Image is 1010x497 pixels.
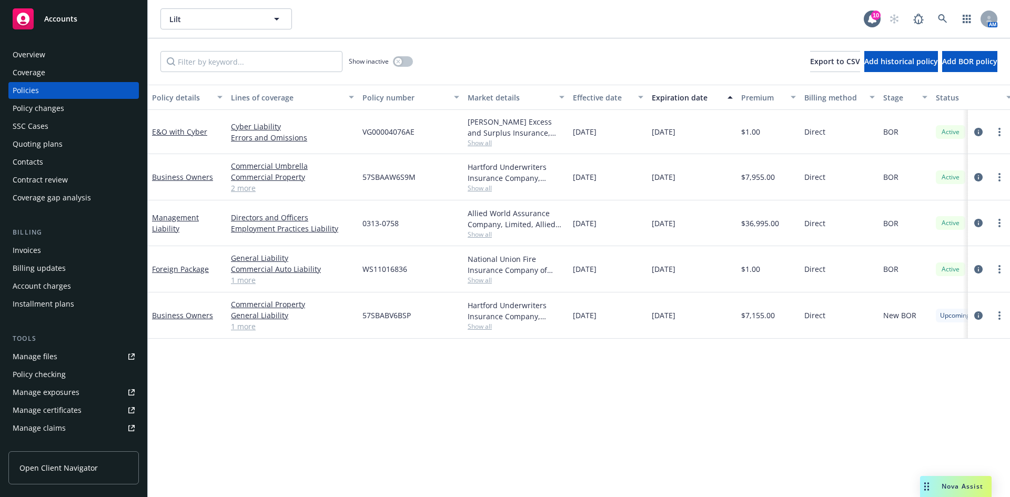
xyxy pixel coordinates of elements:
[468,276,564,285] span: Show all
[152,212,199,234] a: Management Liability
[804,218,825,229] span: Direct
[8,333,139,344] div: Tools
[8,366,139,383] a: Policy checking
[871,11,881,20] div: 10
[13,402,82,419] div: Manage certificates
[13,420,66,437] div: Manage claims
[652,263,675,275] span: [DATE]
[942,51,997,72] button: Add BOR policy
[13,100,64,117] div: Policy changes
[972,217,985,229] a: circleInformation
[652,218,675,229] span: [DATE]
[573,263,597,275] span: [DATE]
[804,171,825,182] span: Direct
[13,171,68,188] div: Contract review
[13,64,45,81] div: Coverage
[362,126,415,137] span: VG00004076AE
[883,92,916,103] div: Stage
[231,182,354,194] a: 2 more
[468,116,564,138] div: [PERSON_NAME] Excess and Surplus Insurance, Inc., [PERSON_NAME] Group
[993,171,1006,184] a: more
[231,263,354,275] a: Commercial Auto Liability
[879,85,932,110] button: Stage
[468,253,564,276] div: National Union Fire Insurance Company of [GEOGRAPHIC_DATA], [GEOGRAPHIC_DATA], AIG
[942,482,983,491] span: Nova Assist
[463,85,569,110] button: Market details
[884,8,905,29] a: Start snowing
[8,348,139,365] a: Manage files
[13,82,39,99] div: Policies
[804,126,825,137] span: Direct
[883,171,898,182] span: BOR
[152,264,209,274] a: Foreign Package
[362,310,411,321] span: 57SBABV6BSP
[810,56,860,66] span: Export to CSV
[468,161,564,184] div: Hartford Underwriters Insurance Company, Hartford Insurance Group
[804,92,863,103] div: Billing method
[573,126,597,137] span: [DATE]
[8,46,139,63] a: Overview
[741,310,775,321] span: $7,155.00
[160,8,292,29] button: Lilt
[231,310,354,321] a: General Liability
[936,92,1000,103] div: Status
[468,208,564,230] div: Allied World Assurance Company, Limited, Allied World Assurance Company (AWAC)
[741,92,784,103] div: Premium
[908,8,929,29] a: Report a Bug
[362,263,407,275] span: WS11016836
[940,127,961,137] span: Active
[468,300,564,322] div: Hartford Underwriters Insurance Company, Hartford Insurance Group
[8,402,139,419] a: Manage certificates
[648,85,737,110] button: Expiration date
[152,92,211,103] div: Policy details
[160,51,342,72] input: Filter by keyword...
[231,132,354,143] a: Errors and Omissions
[972,263,985,276] a: circleInformation
[993,309,1006,322] a: more
[652,126,675,137] span: [DATE]
[231,92,342,103] div: Lines of coverage
[8,136,139,153] a: Quoting plans
[13,348,57,365] div: Manage files
[8,438,139,454] a: Manage BORs
[231,275,354,286] a: 1 more
[231,321,354,332] a: 1 more
[972,171,985,184] a: circleInformation
[8,82,139,99] a: Policies
[148,85,227,110] button: Policy details
[573,92,632,103] div: Effective date
[13,260,66,277] div: Billing updates
[864,56,938,66] span: Add historical policy
[8,420,139,437] a: Manage claims
[468,322,564,331] span: Show all
[942,56,997,66] span: Add BOR policy
[13,136,63,153] div: Quoting plans
[349,57,389,66] span: Show inactive
[8,278,139,295] a: Account charges
[652,92,721,103] div: Expiration date
[13,118,48,135] div: SSC Cases
[883,310,916,321] span: New BOR
[8,384,139,401] a: Manage exposures
[652,310,675,321] span: [DATE]
[13,46,45,63] div: Overview
[13,438,62,454] div: Manage BORs
[152,127,207,137] a: E&O with Cyber
[741,171,775,182] span: $7,955.00
[8,260,139,277] a: Billing updates
[993,263,1006,276] a: more
[864,51,938,72] button: Add historical policy
[13,154,43,170] div: Contacts
[8,296,139,312] a: Installment plans
[972,309,985,322] a: circleInformation
[940,265,961,274] span: Active
[231,223,354,234] a: Employment Practices Liability
[362,92,448,103] div: Policy number
[8,100,139,117] a: Policy changes
[362,218,399,229] span: 0313-0758
[358,85,463,110] button: Policy number
[8,242,139,259] a: Invoices
[231,160,354,171] a: Commercial Umbrella
[13,189,91,206] div: Coverage gap analysis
